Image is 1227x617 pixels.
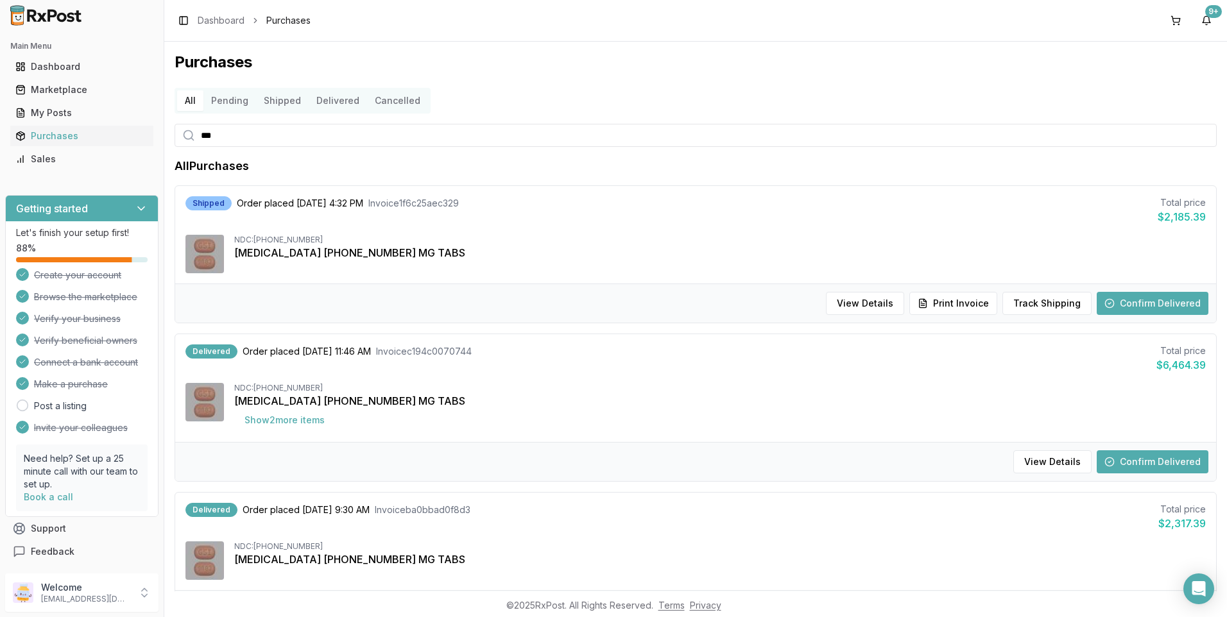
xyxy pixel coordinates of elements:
img: Biktarvy 50-200-25 MG TABS [185,235,224,273]
span: Purchases [266,14,311,27]
a: Book a call [24,491,73,502]
div: [MEDICAL_DATA] [PHONE_NUMBER] MG TABS [234,245,1206,260]
img: Biktarvy 50-200-25 MG TABS [185,383,224,421]
div: $6,464.39 [1156,357,1206,373]
button: Confirm Delivered [1097,450,1208,473]
button: 9+ [1196,10,1217,31]
span: Make a purchase [34,378,108,391]
button: Print Invoice [909,292,997,315]
div: Marketplace [15,83,148,96]
a: Purchases [10,124,153,148]
div: Total price [1158,503,1206,516]
div: [MEDICAL_DATA] [PHONE_NUMBER] MG TABS [234,552,1206,567]
p: Let's finish your setup first! [16,226,148,239]
a: Terms [658,600,685,611]
a: Marketplace [10,78,153,101]
img: User avatar [13,582,33,603]
div: Open Intercom Messenger [1183,573,1214,604]
div: Total price [1158,196,1206,209]
span: Invoice 1f6c25aec329 [368,197,459,210]
a: My Posts [10,101,153,124]
button: Support [5,517,159,540]
span: Feedback [31,545,74,558]
span: Invoice ba0bbad0f8d3 [375,503,470,516]
button: Delivered [309,90,367,111]
button: Sales [5,149,159,169]
span: Invoice c194c0070744 [376,345,472,358]
a: Post a listing [34,400,87,412]
span: Verify your business [34,312,121,325]
button: Marketplace [5,80,159,100]
div: NDC: [PHONE_NUMBER] [234,541,1206,552]
p: Welcome [41,581,130,594]
button: Confirm Delivered [1097,292,1208,315]
div: Purchases [15,130,148,142]
span: Browse the marketplace [34,291,137,303]
button: My Posts [5,103,159,123]
h1: All Purchases [175,157,249,175]
button: All [177,90,203,111]
div: 9+ [1205,5,1222,18]
p: [EMAIL_ADDRESS][DOMAIN_NAME] [41,594,130,604]
button: Dashboard [5,56,159,77]
button: Show2more items [234,409,335,432]
img: Biktarvy 50-200-25 MG TABS [185,541,224,580]
span: Order placed [DATE] 4:32 PM [237,197,363,210]
div: Delivered [185,344,237,359]
a: Dashboard [198,14,245,27]
button: Pending [203,90,256,111]
a: Sales [10,148,153,171]
div: NDC: [PHONE_NUMBER] [234,235,1206,245]
button: Shipped [256,90,309,111]
button: Cancelled [367,90,428,111]
div: Dashboard [15,60,148,73]
div: Total price [1156,344,1206,357]
div: Sales [15,153,148,165]
div: $2,185.39 [1158,209,1206,224]
span: Create your account [34,269,121,282]
nav: breadcrumb [198,14,311,27]
span: 88 % [16,242,36,255]
span: Invite your colleagues [34,421,128,434]
div: My Posts [15,106,148,119]
h1: Purchases [175,52,1217,72]
div: Shipped [185,196,232,210]
button: View Details [826,292,904,315]
button: Feedback [5,540,159,563]
p: Need help? Set up a 25 minute call with our team to set up. [24,452,140,491]
button: Purchases [5,126,159,146]
span: Verify beneficial owners [34,334,137,347]
button: View Details [1013,450,1092,473]
span: Connect a bank account [34,356,138,369]
div: [MEDICAL_DATA] [PHONE_NUMBER] MG TABS [234,393,1206,409]
h3: Getting started [16,201,88,216]
img: RxPost Logo [5,5,87,26]
span: Order placed [DATE] 11:46 AM [243,345,371,358]
a: Dashboard [10,55,153,78]
a: Privacy [690,600,721,611]
div: Delivered [185,503,237,517]
h2: Main Menu [10,41,153,51]
span: Order placed [DATE] 9:30 AM [243,503,370,516]
button: Track Shipping [1002,292,1092,315]
div: NDC: [PHONE_NUMBER] [234,383,1206,393]
div: $2,317.39 [1158,516,1206,531]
